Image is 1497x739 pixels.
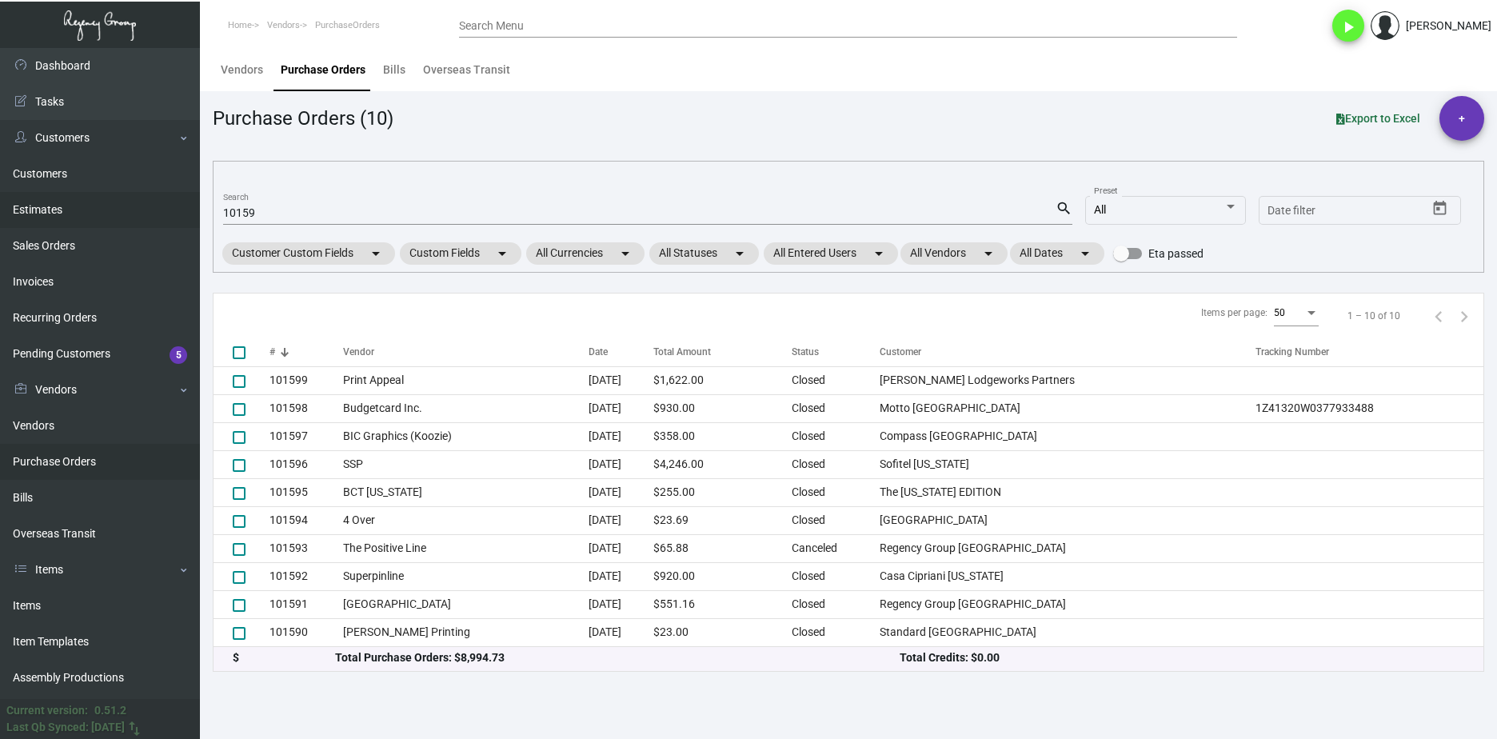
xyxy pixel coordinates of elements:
td: 4 Over [343,506,588,534]
td: [PERSON_NAME] Printing [343,618,588,646]
mat-chip: Customer Custom Fields [222,242,395,265]
div: Items per page: [1201,306,1267,320]
td: [DATE] [589,366,653,394]
td: Closed [792,478,880,506]
td: Superpinline [343,562,588,590]
td: Closed [792,366,880,394]
mat-chip: All Dates [1010,242,1104,265]
td: $65.88 [653,534,792,562]
td: 101592 [269,562,343,590]
mat-icon: arrow_drop_down [730,244,749,263]
div: Vendor [343,345,588,359]
td: $1,622.00 [653,366,792,394]
td: [DATE] [589,590,653,618]
mat-select: Items per page: [1274,308,1319,319]
td: 101598 [269,394,343,422]
td: Casa Cipriani [US_STATE] [880,562,1255,590]
mat-icon: arrow_drop_down [366,244,385,263]
mat-icon: arrow_drop_down [979,244,998,263]
td: Closed [792,422,880,450]
td: 101591 [269,590,343,618]
td: $23.69 [653,506,792,534]
td: The Positive Line [343,534,588,562]
div: Last Qb Synced: [DATE] [6,719,125,736]
td: Motto [GEOGRAPHIC_DATA] [880,394,1255,422]
td: Compass [GEOGRAPHIC_DATA] [880,422,1255,450]
td: Regency Group [GEOGRAPHIC_DATA] [880,590,1255,618]
div: Total Credits: $0.00 [900,649,1464,666]
button: + [1439,96,1484,141]
input: Start date [1267,205,1317,218]
img: admin@bootstrapmaster.com [1371,11,1399,40]
mat-chip: Custom Fields [400,242,521,265]
td: $255.00 [653,478,792,506]
td: $358.00 [653,422,792,450]
span: Eta passed [1148,244,1204,263]
td: Closed [792,450,880,478]
div: Date [589,345,608,359]
div: Vendor [343,345,374,359]
div: Total Amount [653,345,792,359]
button: play_arrow [1332,10,1364,42]
mat-icon: arrow_drop_down [1076,244,1095,263]
div: # [269,345,343,359]
span: Home [228,20,252,30]
td: 101593 [269,534,343,562]
div: $ [233,649,335,666]
td: Closed [792,394,880,422]
div: Overseas Transit [423,62,510,78]
td: Regency Group [GEOGRAPHIC_DATA] [880,534,1255,562]
td: [GEOGRAPHIC_DATA] [343,590,588,618]
div: 0.51.2 [94,702,126,719]
mat-chip: All Entered Users [764,242,898,265]
td: The [US_STATE] EDITION [880,478,1255,506]
i: play_arrow [1339,18,1358,37]
td: Closed [792,562,880,590]
td: 101596 [269,450,343,478]
td: [DATE] [589,478,653,506]
td: $930.00 [653,394,792,422]
td: Budgetcard Inc. [343,394,588,422]
div: Tracking Number [1255,345,1483,359]
mat-chip: All Vendors [900,242,1008,265]
td: 1Z41320W0377933488 [1255,394,1483,422]
td: [GEOGRAPHIC_DATA] [880,506,1255,534]
td: [DATE] [589,534,653,562]
mat-chip: All Currencies [526,242,645,265]
td: $551.16 [653,590,792,618]
td: [DATE] [589,422,653,450]
td: Sofitel [US_STATE] [880,450,1255,478]
span: Vendors [267,20,300,30]
div: Purchase Orders (10) [213,104,393,133]
div: Tracking Number [1255,345,1329,359]
td: 101595 [269,478,343,506]
td: $23.00 [653,618,792,646]
td: [PERSON_NAME] Lodgeworks Partners [880,366,1255,394]
td: 101597 [269,422,343,450]
td: Print Appeal [343,366,588,394]
span: Export to Excel [1336,112,1420,125]
div: [PERSON_NAME] [1406,18,1491,34]
td: SSP [343,450,588,478]
td: $4,246.00 [653,450,792,478]
input: End date [1331,205,1407,218]
td: [DATE] [589,506,653,534]
td: Closed [792,590,880,618]
button: Next page [1451,303,1477,329]
div: Status [792,345,880,359]
span: PurchaseOrders [315,20,380,30]
td: Closed [792,506,880,534]
td: BCT [US_STATE] [343,478,588,506]
td: Canceled [792,534,880,562]
td: [DATE] [589,562,653,590]
button: Previous page [1426,303,1451,329]
div: Bills [383,62,405,78]
td: 101594 [269,506,343,534]
div: Status [792,345,819,359]
mat-icon: arrow_drop_down [869,244,888,263]
div: Customer [880,345,1255,359]
td: BIC Graphics (Koozie) [343,422,588,450]
span: All [1094,203,1106,216]
div: Total Purchase Orders: $8,994.73 [335,649,900,666]
mat-icon: search [1056,199,1072,218]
